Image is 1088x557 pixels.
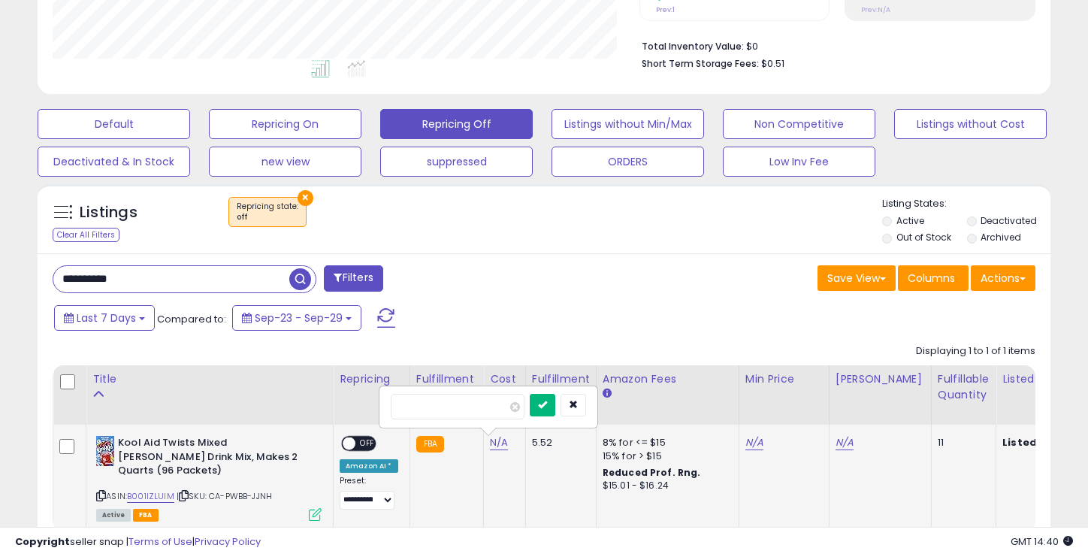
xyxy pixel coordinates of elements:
[80,202,138,223] h5: Listings
[908,271,955,286] span: Columns
[861,5,890,14] small: Prev: N/A
[490,371,519,387] div: Cost
[237,212,298,222] div: off
[15,534,70,549] strong: Copyright
[77,310,136,325] span: Last 7 Days
[656,5,675,14] small: Prev: 1
[603,480,727,492] div: $15.01 - $16.24
[133,509,159,522] span: FBA
[128,534,192,549] a: Terms of Use
[981,231,1021,244] label: Archived
[818,265,896,291] button: Save View
[916,344,1035,359] div: Displaying 1 to 1 of 1 items
[894,109,1047,139] button: Listings without Cost
[38,109,190,139] button: Default
[324,265,382,292] button: Filters
[157,312,226,326] span: Compared to:
[971,265,1035,291] button: Actions
[882,197,1050,211] p: Listing States:
[532,436,585,450] div: 5.52
[490,435,508,450] a: N/A
[723,109,875,139] button: Non Competitive
[340,371,403,387] div: Repricing
[603,371,733,387] div: Amazon Fees
[642,57,759,70] b: Short Term Storage Fees:
[92,371,327,387] div: Title
[532,371,590,403] div: Fulfillment Cost
[54,305,155,331] button: Last 7 Days
[761,56,784,71] span: $0.51
[1002,435,1071,450] b: Listed Price:
[255,310,343,325] span: Sep-23 - Sep-29
[53,228,119,242] div: Clear All Filters
[416,371,477,387] div: Fulfillment
[896,231,951,244] label: Out of Stock
[416,436,444,453] small: FBA
[96,509,131,522] span: All listings currently available for purchase on Amazon
[209,109,361,139] button: Repricing On
[195,534,261,549] a: Privacy Policy
[938,436,984,450] div: 11
[981,214,1037,227] label: Deactivated
[745,371,823,387] div: Min Price
[127,490,174,503] a: B001IZLUIM
[898,265,969,291] button: Columns
[380,147,533,177] button: suppressed
[177,490,272,502] span: | SKU: CA-PWBB-JJNH
[896,214,924,227] label: Active
[723,147,875,177] button: Low Inv Fee
[938,371,990,403] div: Fulfillable Quantity
[745,435,763,450] a: N/A
[15,535,261,549] div: seller snap | |
[552,109,704,139] button: Listings without Min/Max
[836,435,854,450] a: N/A
[232,305,361,331] button: Sep-23 - Sep-29
[642,36,1025,54] li: $0
[603,466,701,479] b: Reduced Prof. Rng.
[836,371,925,387] div: [PERSON_NAME]
[380,109,533,139] button: Repricing Off
[603,387,612,401] small: Amazon Fees.
[355,437,379,450] span: OFF
[38,147,190,177] button: Deactivated & In Stock
[1011,534,1073,549] span: 2025-10-7 14:40 GMT
[96,436,114,466] img: 51ByjYH67SL._SL40_.jpg
[552,147,704,177] button: ORDERS
[118,436,301,482] b: Kool Aid Twists Mixed [PERSON_NAME] Drink Mix, Makes 2 Quarts (96 Packets)
[642,40,744,53] b: Total Inventory Value:
[340,476,398,510] div: Preset:
[209,147,361,177] button: new view
[237,201,298,223] span: Repricing state :
[603,436,727,450] div: 8% for <= $15
[340,459,398,473] div: Amazon AI *
[298,190,313,206] button: ×
[603,450,727,463] div: 15% for > $15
